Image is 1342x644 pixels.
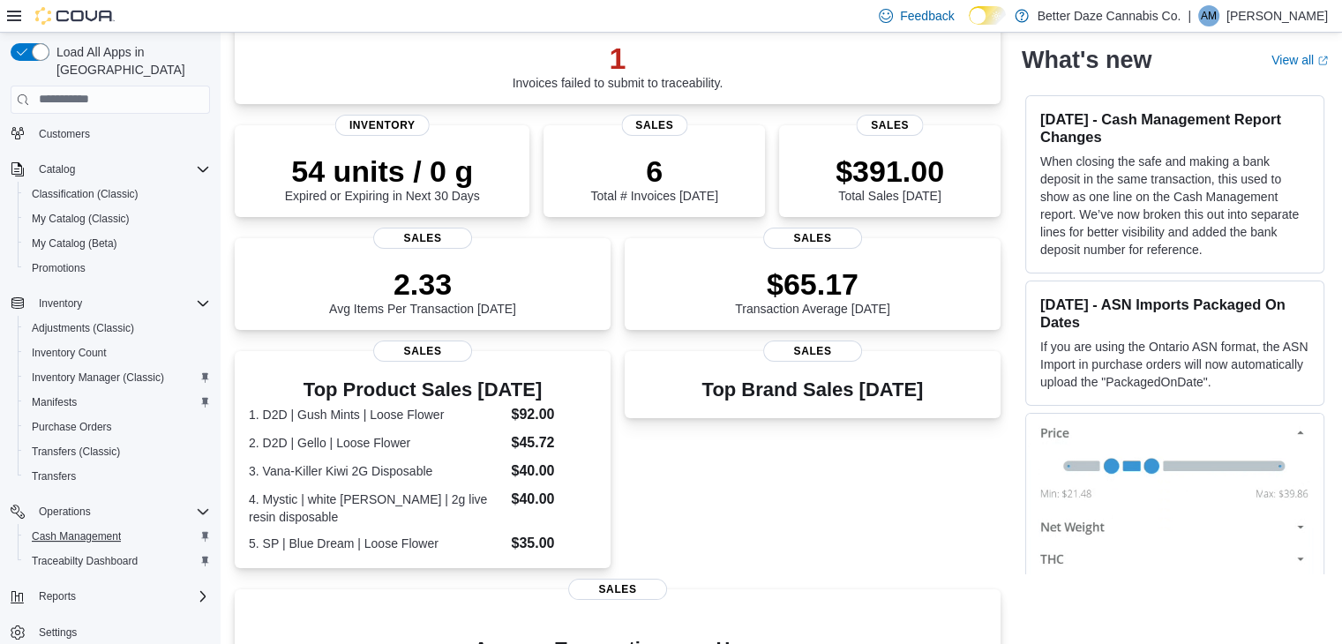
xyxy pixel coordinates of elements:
[735,266,890,302] p: $65.17
[249,490,504,526] dt: 4. Mystic | white [PERSON_NAME] | 2g live resin disposable
[32,445,120,459] span: Transfers (Classic)
[25,367,171,388] a: Inventory Manager (Classic)
[1188,5,1191,26] p: |
[18,341,217,365] button: Inventory Count
[763,341,862,362] span: Sales
[25,183,146,205] a: Classification (Classic)
[836,154,944,189] p: $391.00
[39,296,82,311] span: Inventory
[1198,5,1219,26] div: Andy Moreno
[1226,5,1328,26] p: [PERSON_NAME]
[32,261,86,275] span: Promotions
[857,115,923,136] span: Sales
[32,586,83,607] button: Reports
[513,41,723,90] div: Invoices failed to submit to traceability.
[39,162,75,176] span: Catalog
[18,415,217,439] button: Purchase Orders
[1040,110,1309,146] h3: [DATE] - Cash Management Report Changes
[25,550,210,572] span: Traceabilty Dashboard
[763,228,862,249] span: Sales
[735,266,890,316] div: Transaction Average [DATE]
[25,258,210,279] span: Promotions
[25,318,210,339] span: Adjustments (Classic)
[1038,5,1181,26] p: Better Daze Cannabis Co.
[285,154,480,189] p: 54 units / 0 g
[249,535,504,552] dt: 5. SP | Blue Dream | Loose Flower
[1040,153,1309,258] p: When closing the safe and making a bank deposit in the same transaction, this used to show as one...
[32,501,210,522] span: Operations
[25,233,210,254] span: My Catalog (Beta)
[1040,296,1309,331] h3: [DATE] - ASN Imports Packaged On Dates
[568,579,667,600] span: Sales
[1040,338,1309,391] p: If you are using the Ontario ASN format, the ASN Import in purchase orders will now automatically...
[39,505,91,519] span: Operations
[329,266,516,316] div: Avg Items Per Transaction [DATE]
[18,316,217,341] button: Adjustments (Classic)
[1022,46,1151,74] h2: What's new
[32,236,117,251] span: My Catalog (Beta)
[511,432,596,453] dd: $45.72
[32,420,112,434] span: Purchase Orders
[25,208,137,229] a: My Catalog (Classic)
[836,154,944,203] div: Total Sales [DATE]
[32,622,84,643] a: Settings
[249,434,504,452] dt: 2. D2D | Gello | Loose Flower
[32,124,97,145] a: Customers
[511,489,596,510] dd: $40.00
[969,6,1006,25] input: Dark Mode
[25,466,83,487] a: Transfers
[25,416,119,438] a: Purchase Orders
[25,466,210,487] span: Transfers
[32,123,210,145] span: Customers
[32,621,210,643] span: Settings
[32,187,139,201] span: Classification (Classic)
[25,416,210,438] span: Purchase Orders
[25,183,210,205] span: Classification (Classic)
[18,182,217,206] button: Classification (Classic)
[18,206,217,231] button: My Catalog (Classic)
[1317,56,1328,66] svg: External link
[32,346,107,360] span: Inventory Count
[702,379,924,401] h3: Top Brand Sales [DATE]
[32,586,210,607] span: Reports
[35,7,115,25] img: Cova
[25,342,114,363] a: Inventory Count
[39,589,76,603] span: Reports
[900,7,954,25] span: Feedback
[249,406,504,423] dt: 1. D2D | Gush Mints | Loose Flower
[511,461,596,482] dd: $40.00
[18,365,217,390] button: Inventory Manager (Classic)
[25,367,210,388] span: Inventory Manager (Classic)
[25,441,210,462] span: Transfers (Classic)
[18,231,217,256] button: My Catalog (Beta)
[18,256,217,281] button: Promotions
[285,154,480,203] div: Expired or Expiring in Next 30 Days
[4,157,217,182] button: Catalog
[249,462,504,480] dt: 3. Vana-Killer Kiwi 2G Disposable
[4,499,217,524] button: Operations
[32,321,134,335] span: Adjustments (Classic)
[25,342,210,363] span: Inventory Count
[25,392,84,413] a: Manifests
[590,154,717,189] p: 6
[25,233,124,254] a: My Catalog (Beta)
[32,293,210,314] span: Inventory
[511,533,596,554] dd: $35.00
[373,341,472,362] span: Sales
[18,464,217,489] button: Transfers
[4,121,217,146] button: Customers
[25,208,210,229] span: My Catalog (Classic)
[25,526,128,547] a: Cash Management
[32,212,130,226] span: My Catalog (Classic)
[373,228,472,249] span: Sales
[32,159,210,180] span: Catalog
[4,291,217,316] button: Inventory
[1201,5,1217,26] span: AM
[18,524,217,549] button: Cash Management
[621,115,687,136] span: Sales
[32,554,138,568] span: Traceabilty Dashboard
[25,526,210,547] span: Cash Management
[49,43,210,79] span: Load All Apps in [GEOGRAPHIC_DATA]
[32,469,76,483] span: Transfers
